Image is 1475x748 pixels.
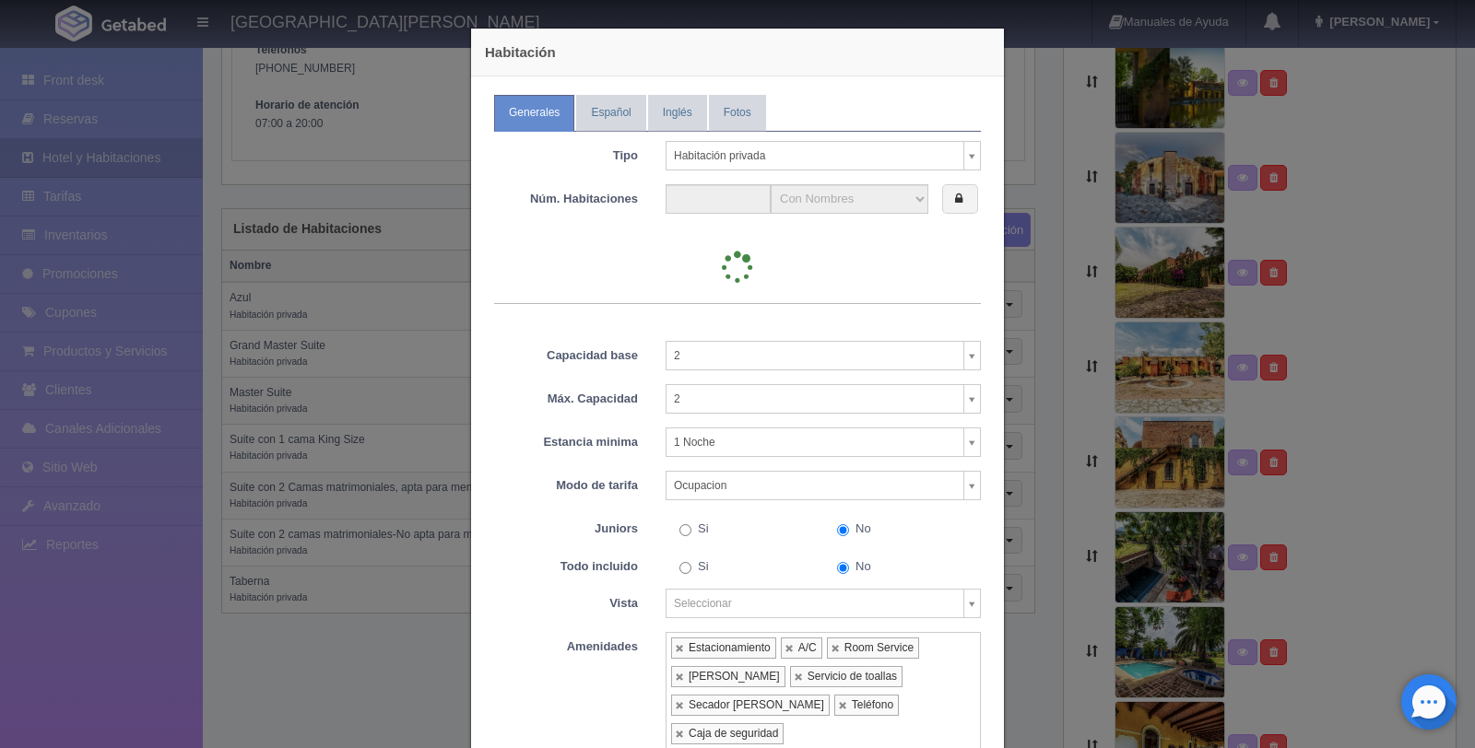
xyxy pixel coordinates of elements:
label: No [837,552,871,576]
input: Si [679,562,691,574]
label: Si [679,552,709,576]
label: Núm. Habitaciones [480,184,652,208]
div: Servicio de toallas [808,670,897,684]
label: Todo incluido [480,552,652,576]
a: 2 [666,384,981,414]
div: Secador [PERSON_NAME] [689,698,824,712]
a: 2 [666,341,981,370]
div: A/C [798,641,817,655]
span: Ocupacion [674,472,956,499]
label: Vista [480,589,652,613]
input: No [837,562,849,574]
input: Si [679,524,691,536]
label: Tipo [480,141,652,165]
a: Habitación privada [666,141,981,170]
input: No [837,524,849,536]
a: Seleccionar [666,589,981,618]
label: No [837,514,871,538]
h4: Habitación [485,42,990,62]
span: 2 [674,385,956,413]
label: Amenidades [480,632,652,656]
a: Inglés [648,95,707,131]
label: Modo de tarifa [480,471,652,495]
span: Seleccionar [674,590,956,617]
div: Room Service [844,641,914,655]
a: Generales [494,95,574,131]
div: Caja de seguridad [689,727,778,741]
span: 2 [674,342,956,369]
div: Teléfono [852,698,893,712]
span: Habitación privada [674,142,956,169]
a: Ocupacion [666,471,981,500]
div: [PERSON_NAME] [689,670,780,684]
a: Fotos [709,95,766,131]
span: 1 Noche [674,428,956,456]
label: Capacidad base [480,341,652,365]
label: Si [679,514,709,538]
a: 1 Noche [666,427,981,457]
label: Juniors [480,514,652,538]
a: Español [576,95,645,131]
label: Estancia minima [480,427,652,451]
div: Estacionamiento [689,641,771,655]
label: Máx. Capacidad [480,384,652,408]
